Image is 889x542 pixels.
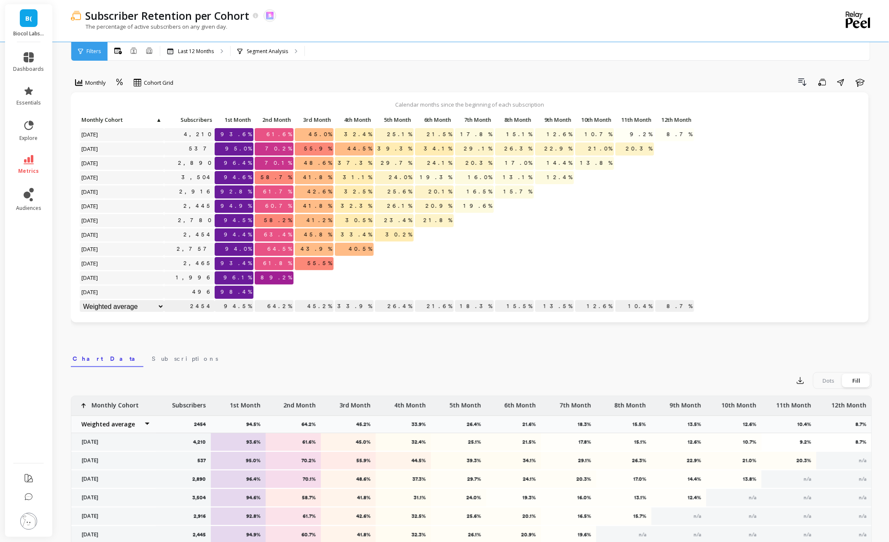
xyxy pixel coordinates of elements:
p: 3rd Month [339,396,371,410]
span: 23.4% [383,214,414,227]
p: [DATE] [77,494,151,501]
span: n/a [749,532,757,538]
p: The percentage of active subscribers on any given day. [71,23,227,30]
p: 3,504 [192,494,206,501]
p: 94.5% [215,300,253,313]
div: Fill [843,374,870,387]
span: 13.1% [501,171,534,184]
span: 17.0% [504,157,534,169]
p: 15.7% [602,513,647,520]
p: Calendar months since the beginning of each subscription [79,101,860,108]
span: 9th Month [537,116,571,123]
span: [DATE] [80,228,100,241]
p: 2,445 [193,531,206,538]
p: 10th Month [575,114,614,126]
span: 21.5% [425,128,454,141]
nav: Tabs [71,348,872,367]
p: 8.7% [655,300,694,313]
span: metrics [19,168,39,174]
span: n/a [859,476,867,482]
span: 94.6% [222,171,253,184]
span: 10.7% [583,128,614,141]
p: 10.4% [615,300,654,313]
p: Last 12 Months [178,48,214,55]
span: 93.4% [219,257,253,270]
p: 6th Month [504,396,536,410]
span: audiences [16,205,41,212]
p: 9th Month [535,114,574,126]
p: 5th Month [450,396,481,410]
span: [DATE] [80,142,100,155]
p: 13.1% [602,494,647,501]
div: Toggle SortBy [254,114,294,127]
p: 21.0% [712,457,757,464]
p: 64.2% [255,300,294,313]
span: Filters [86,48,101,55]
span: n/a [749,495,757,501]
span: 37.3% [336,157,374,169]
span: [DATE] [80,271,100,284]
span: [DATE] [80,200,100,212]
p: 39.3% [436,457,481,464]
p: 95.0% [216,457,261,464]
span: 61.8% [261,257,294,270]
p: 20.3% [767,457,812,464]
a: 2,916 [178,185,215,198]
a: 3,504 [180,171,215,184]
p: 13.5% [688,421,706,428]
span: 12.6% [545,128,574,141]
span: 94.5% [222,214,253,227]
span: 96.4% [222,157,253,169]
p: 12.6% [575,300,614,313]
p: 94.6% [216,494,261,501]
a: 2,445 [182,200,215,212]
img: api.skio.svg [266,12,274,19]
span: 25.6% [386,185,414,198]
span: Monthly [85,79,106,87]
a: 496 [191,286,215,298]
p: 16.0% [547,494,591,501]
span: 12.4% [545,171,574,184]
p: 29.7% [436,476,481,483]
span: 20.1% [427,185,454,198]
span: 42.6% [306,185,334,198]
span: 89.2% [259,271,294,284]
p: 2,916 [194,513,206,520]
a: 2,780 [176,214,215,227]
span: 8th Month [497,116,531,123]
p: 41.8% [326,531,371,538]
p: 17.8% [547,439,591,445]
p: 32.4% [381,439,426,445]
p: 19.6% [547,531,591,538]
span: Cohort Grid [144,79,173,87]
span: 25.1% [385,128,414,141]
span: 41.2% [305,214,334,227]
p: 11th Month [776,396,811,410]
p: 1st Month [215,114,253,126]
span: 20.9% [424,200,454,212]
p: Biocol Labs (US) [13,30,44,37]
span: n/a [639,532,647,538]
p: 8th Month [495,114,534,126]
p: 2nd Month [255,114,294,126]
p: 24.1% [492,476,536,483]
span: n/a [804,513,811,519]
p: 94.5% [246,421,266,428]
span: 92.8% [219,185,253,198]
span: 70.1% [263,157,294,169]
span: 26.1% [385,200,414,212]
p: 70.2% [271,457,316,464]
p: 6th Month [415,114,454,126]
span: 20.3% [464,157,494,169]
img: header icon [71,11,81,21]
span: 95.0% [224,142,253,155]
p: 41.8% [326,494,371,501]
p: 70.1% [271,476,316,483]
span: 24.1% [426,157,454,169]
span: 45.8% [302,228,334,241]
p: 26.4% [467,421,486,428]
span: 55.9% [302,142,334,155]
p: 8.7% [822,439,867,445]
p: 34.1% [492,457,536,464]
span: 22.9% [543,142,574,155]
